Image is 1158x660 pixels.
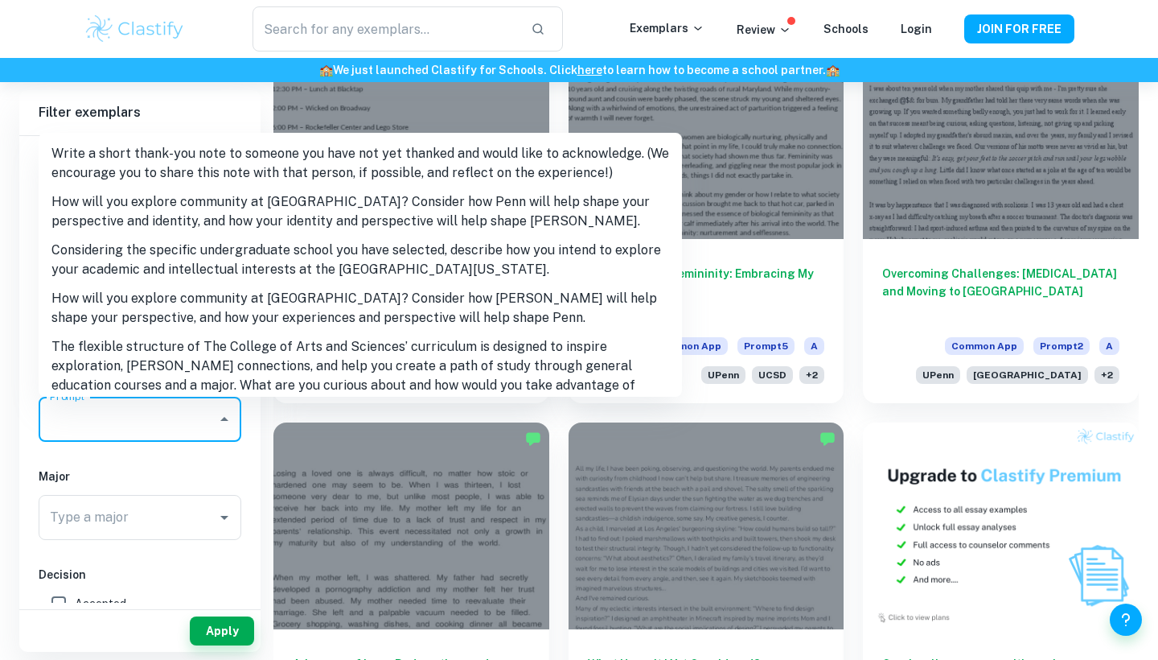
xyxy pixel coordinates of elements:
[39,284,682,332] li: How will you explore community at [GEOGRAPHIC_DATA]? Consider how [PERSON_NAME] will help shape y...
[1110,604,1142,636] button: Help and Feedback
[823,23,868,35] a: Schools
[863,32,1139,403] a: Overcoming Challenges: [MEDICAL_DATA] and Moving to [GEOGRAPHIC_DATA]Common AppPrompt2AUPenn[GEOG...
[649,337,728,355] span: Common App
[525,431,541,447] img: Marked
[916,366,960,384] span: UPenn
[1033,337,1090,355] span: Prompt 2
[964,14,1074,43] button: JOIN FOR FREE
[863,423,1139,629] img: Thumbnail
[799,366,824,384] span: + 2
[901,23,932,35] a: Login
[701,366,745,384] span: UPenn
[253,6,518,52] input: Search for any exemplars...
[882,265,1119,318] h6: Overcoming Challenges: [MEDICAL_DATA] and Moving to [GEOGRAPHIC_DATA]
[569,32,844,403] a: The Fluidity of Femininity: Embracing My Own DefinitionCommon AppPrompt5AUPennUCSD+2
[319,64,333,76] span: 🏫
[588,265,825,318] h6: The Fluidity of Femininity: Embracing My Own Definition
[826,64,840,76] span: 🏫
[213,506,236,529] button: Open
[945,337,1024,355] span: Common App
[752,366,793,384] span: UCSD
[39,468,241,485] h6: Major
[39,332,682,419] li: The flexible structure of The College of Arts and Sciences’ curriculum is designed to inspire exp...
[577,64,602,76] a: here
[75,595,126,613] span: Accepted
[804,337,824,355] span: A
[39,236,682,284] li: Considering the specific undergraduate school you have selected, describe how you intend to explo...
[190,617,254,646] button: Apply
[213,408,236,431] button: Close
[737,337,795,355] span: Prompt 5
[630,19,704,37] p: Exemplars
[39,188,682,236] li: How will you explore community at [GEOGRAPHIC_DATA]? Consider how Penn will help shape your persp...
[1099,337,1119,355] span: A
[3,61,1155,79] h6: We just launched Clastify for Schools. Click to learn how to become a school partner.
[19,90,261,135] h6: Filter exemplars
[1094,366,1119,384] span: + 2
[819,431,836,447] img: Marked
[39,139,682,188] li: Write a short thank-you note to someone you have not yet thanked and would like to acknowledge. (...
[39,566,241,584] h6: Decision
[737,21,791,39] p: Review
[84,13,186,45] img: Clastify logo
[967,366,1088,384] span: [GEOGRAPHIC_DATA]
